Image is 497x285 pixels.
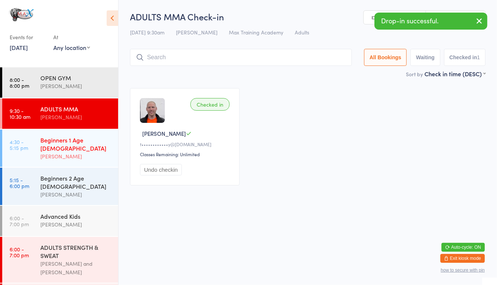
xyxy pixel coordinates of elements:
div: Check in time (DESC) [424,70,486,78]
div: t••••••••••••y@[DOMAIN_NAME] [140,141,232,147]
a: 6:00 -7:00 pmADULTS STRENGTH & SWEAT[PERSON_NAME] and [PERSON_NAME] [2,237,118,283]
span: Adults [295,28,309,36]
span: Max Training Academy [229,28,283,36]
div: Drop-in successful. [374,13,487,30]
span: [PERSON_NAME] [142,130,186,137]
div: Beginners 2 Age [DEMOGRAPHIC_DATA] [40,174,112,190]
div: 1 [477,54,480,60]
button: All Bookings [364,49,407,66]
a: [DATE] [10,43,28,51]
time: 4:30 - 5:15 pm [10,139,28,151]
div: ADULTS STRENGTH & SWEAT [40,243,112,259]
div: Classes Remaining: Unlimited [140,151,232,157]
img: MAX Training Academy Ltd [7,6,35,24]
button: Checked in1 [444,49,486,66]
button: Exit kiosk mode [440,254,485,263]
button: how to secure with pin [441,268,485,273]
a: 5:15 -6:00 pmBeginners 2 Age [DEMOGRAPHIC_DATA][PERSON_NAME] [2,168,118,205]
a: 4:30 -5:15 pmBeginners 1 Age [DEMOGRAPHIC_DATA][PERSON_NAME] [2,130,118,167]
img: image1732564373.png [140,98,165,123]
div: [PERSON_NAME] and [PERSON_NAME] [40,259,112,276]
a: 6:00 -7:00 pmAdvanced Kids[PERSON_NAME] [2,206,118,236]
div: ADULTS MMA [40,105,112,113]
time: 5:15 - 6:00 pm [10,177,29,189]
a: 8:00 -8:00 pmOPEN GYM[PERSON_NAME] [2,67,118,98]
a: 9:30 -10:30 amADULTS MMA[PERSON_NAME] [2,98,118,129]
button: Auto-cycle: ON [441,243,485,252]
span: [PERSON_NAME] [176,28,217,36]
div: Any location [53,43,90,51]
input: Search [130,49,352,66]
div: [PERSON_NAME] [40,190,112,199]
div: [PERSON_NAME] [40,82,112,90]
h2: ADULTS MMA Check-in [130,10,486,23]
button: Waiting [410,49,440,66]
time: 8:00 - 8:00 pm [10,77,29,88]
button: Undo checkin [140,164,182,175]
div: Checked in [190,98,230,111]
div: [PERSON_NAME] [40,220,112,229]
div: Events for [10,31,46,43]
div: Beginners 1 Age [DEMOGRAPHIC_DATA] [40,136,112,152]
div: At [53,31,90,43]
time: 9:30 - 10:30 am [10,108,30,120]
div: Advanced Kids [40,212,112,220]
time: 6:00 - 7:00 pm [10,246,29,258]
div: [PERSON_NAME] [40,152,112,161]
time: 6:00 - 7:00 pm [10,215,29,227]
div: OPEN GYM [40,74,112,82]
label: Sort by [406,70,423,78]
span: [DATE] 9:30am [130,28,164,36]
div: [PERSON_NAME] [40,113,112,121]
